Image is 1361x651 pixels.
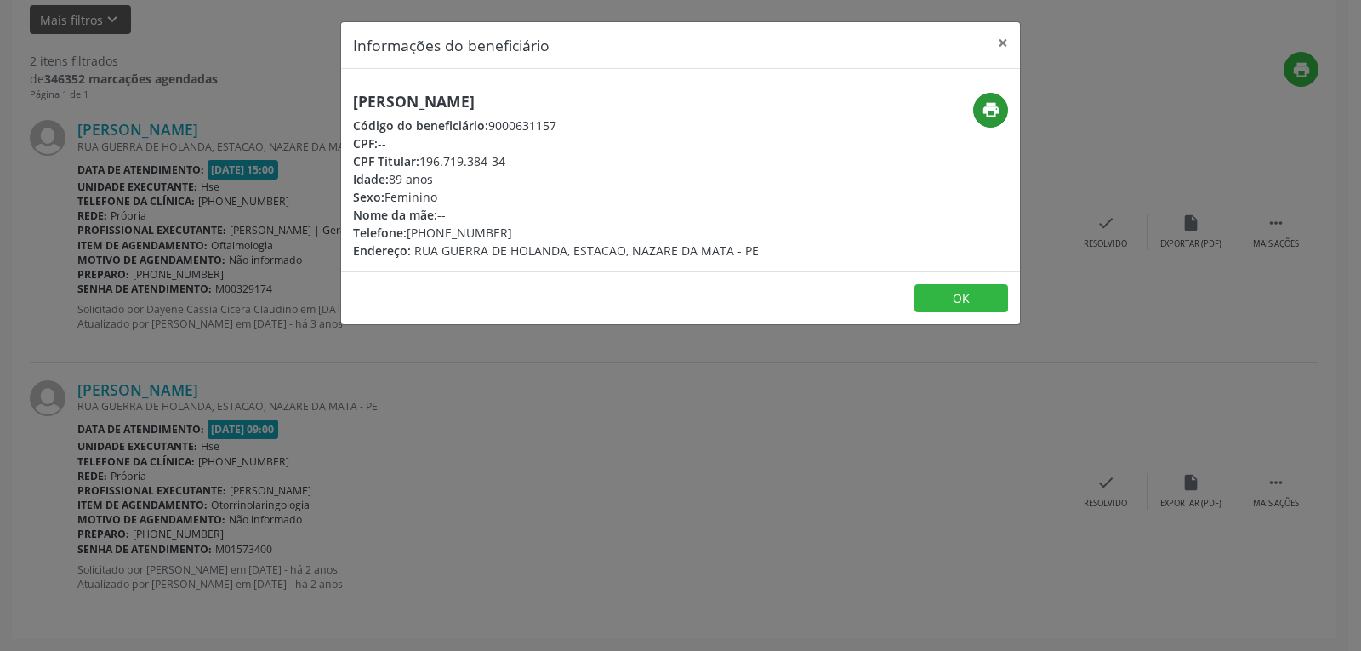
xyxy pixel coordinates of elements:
[353,117,759,134] div: 9000631157
[353,243,411,259] span: Endereço:
[353,34,550,56] h5: Informações do beneficiário
[414,243,759,259] span: RUA GUERRA DE HOLANDA, ESTACAO, NAZARE DA MATA - PE
[353,224,759,242] div: [PHONE_NUMBER]
[353,206,759,224] div: --
[353,207,437,223] span: Nome da mãe:
[353,134,759,152] div: --
[353,189,384,205] span: Sexo:
[353,135,378,151] span: CPF:
[986,22,1020,64] button: Close
[353,117,488,134] span: Código do beneficiário:
[973,93,1008,128] button: print
[353,152,759,170] div: 196.719.384-34
[353,93,759,111] h5: [PERSON_NAME]
[353,170,759,188] div: 89 anos
[353,225,407,241] span: Telefone:
[353,188,759,206] div: Feminino
[353,171,389,187] span: Idade:
[982,100,1000,119] i: print
[914,284,1008,313] button: OK
[353,153,419,169] span: CPF Titular:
